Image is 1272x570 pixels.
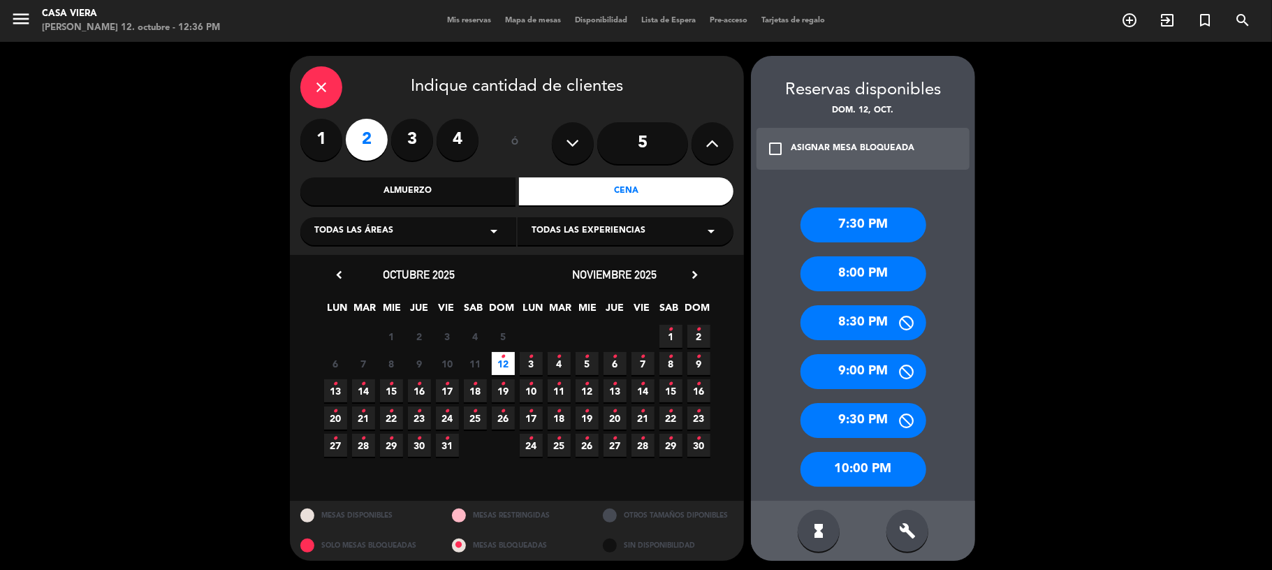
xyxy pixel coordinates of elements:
i: • [613,346,617,368]
i: arrow_drop_down [485,223,502,240]
i: • [333,400,338,423]
span: Mis reservas [440,17,498,24]
span: DOM [685,300,708,323]
span: 25 [548,434,571,457]
i: exit_to_app [1159,12,1176,29]
i: • [529,400,534,423]
i: • [501,400,506,423]
span: DOM [490,300,513,323]
span: 12 [492,352,515,375]
span: 6 [324,352,347,375]
i: • [557,427,562,450]
span: 9 [687,352,710,375]
div: MESAS RESTRINGIDAS [441,501,593,531]
span: 13 [604,379,627,402]
span: 17 [436,379,459,402]
i: • [389,400,394,423]
div: MESAS DISPONIBLES [290,501,441,531]
i: close [313,79,330,96]
span: 16 [687,379,710,402]
span: JUE [604,300,627,323]
span: 4 [464,325,487,348]
span: 27 [604,434,627,457]
span: 22 [380,407,403,430]
span: 19 [576,407,599,430]
i: • [696,319,701,341]
i: hourglass_full [810,522,827,539]
span: MAR [549,300,572,323]
span: 31 [436,434,459,457]
span: MIE [576,300,599,323]
i: • [361,400,366,423]
i: • [585,373,590,395]
i: • [696,427,701,450]
span: 14 [352,379,375,402]
span: Mapa de mesas [498,17,568,24]
i: • [668,346,673,368]
div: ASIGNAR MESA BLOQUEADA [791,142,914,156]
div: MESAS BLOQUEADAS [441,531,593,561]
span: MAR [353,300,377,323]
span: 21 [352,407,375,430]
i: • [668,400,673,423]
span: 10 [436,352,459,375]
i: • [641,400,645,423]
i: build [899,522,916,539]
span: 13 [324,379,347,402]
i: • [585,346,590,368]
i: • [613,427,617,450]
span: 7 [352,352,375,375]
i: • [417,427,422,450]
i: • [696,400,701,423]
span: 12 [576,379,599,402]
div: 8:00 PM [801,256,926,291]
span: 30 [408,434,431,457]
div: Almuerzo [300,177,516,205]
i: • [473,400,478,423]
span: VIE [435,300,458,323]
span: 3 [436,325,459,348]
i: • [668,373,673,395]
i: • [696,346,701,368]
i: • [557,400,562,423]
span: noviembre 2025 [573,268,657,282]
span: 29 [380,434,403,457]
span: 15 [659,379,682,402]
label: 3 [391,119,433,161]
i: • [445,373,450,395]
div: OTROS TAMAÑOS DIPONIBLES [592,501,744,531]
i: turned_in_not [1197,12,1213,29]
span: 18 [464,379,487,402]
button: menu [10,8,31,34]
i: • [501,373,506,395]
div: 9:00 PM [801,354,926,389]
span: Lista de Espera [634,17,703,24]
span: Todas las experiencias [532,224,645,238]
i: • [417,400,422,423]
span: 9 [408,352,431,375]
div: 7:30 PM [801,207,926,242]
div: 8:30 PM [801,305,926,340]
span: 22 [659,407,682,430]
span: 19 [492,379,515,402]
span: 3 [520,352,543,375]
div: Cena [519,177,734,205]
div: [PERSON_NAME] 12. octubre - 12:36 PM [42,21,220,35]
span: 25 [464,407,487,430]
span: Todas las áreas [314,224,393,238]
i: check_box_outline_blank [767,140,784,157]
div: ó [492,119,538,168]
i: • [361,427,366,450]
span: 6 [604,352,627,375]
span: MIE [381,300,404,323]
span: Tarjetas de regalo [754,17,832,24]
i: • [445,400,450,423]
span: 30 [687,434,710,457]
span: 29 [659,434,682,457]
span: 5 [576,352,599,375]
i: • [668,319,673,341]
span: 26 [492,407,515,430]
span: 15 [380,379,403,402]
span: Disponibilidad [568,17,634,24]
i: • [333,373,338,395]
